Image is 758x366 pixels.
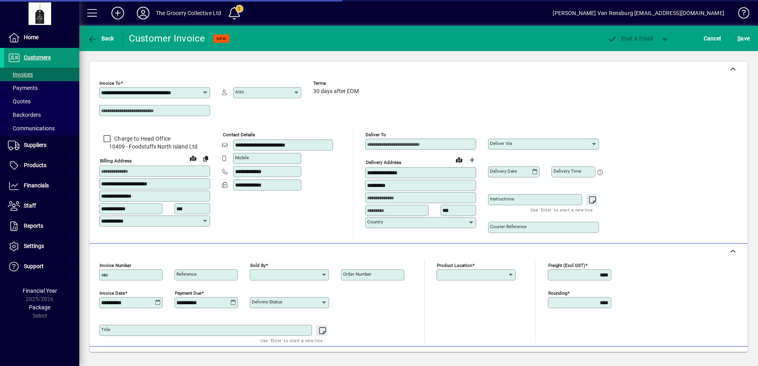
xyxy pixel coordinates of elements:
mat-label: Product location [437,263,472,268]
div: Customer Invoice [129,32,205,45]
a: Invoices [4,68,79,81]
span: Cancel [704,32,721,45]
mat-label: Payment due [175,290,201,296]
a: Suppliers [4,135,79,155]
span: NEW [216,36,226,41]
span: Communications [8,125,55,132]
label: Charge to Head Office [113,135,170,143]
a: Support [4,257,79,276]
a: Backorders [4,108,79,122]
button: Post & Email [603,31,657,46]
span: S [737,35,741,42]
div: [PERSON_NAME] Van Rensburg [EMAIL_ADDRESS][DOMAIN_NAME] [553,7,724,19]
span: P [621,35,625,42]
a: Quotes [4,95,79,108]
span: Suppliers [24,142,46,148]
span: Package [29,304,50,311]
mat-label: Courier Reference [490,224,526,229]
a: Knowledge Base [732,2,748,27]
span: Terms [313,81,361,86]
span: Product History [475,351,516,364]
span: Reports [24,223,43,229]
mat-label: Delivery date [490,168,517,174]
mat-label: Reference [176,271,197,277]
mat-hint: Use 'Enter' to start a new line [260,336,323,345]
span: Support [24,263,44,269]
span: ave [737,32,750,45]
button: Cancel [702,31,723,46]
div: The Grocery Collective Ltd [156,7,222,19]
span: ost & Email [607,35,653,42]
span: Staff [24,202,36,209]
span: Customers [24,54,51,61]
a: Settings [4,236,79,256]
button: Add [105,6,130,20]
mat-label: Sold by [250,263,266,268]
mat-label: Invoice number [100,263,131,268]
mat-label: Instructions [490,196,514,202]
a: Reports [4,216,79,236]
span: Settings [24,243,44,249]
button: Product [690,351,730,365]
span: Invoices [8,71,33,78]
span: Quotes [8,98,31,105]
mat-label: Mobile [235,155,249,160]
button: Copy to Delivery address [199,152,212,165]
a: Payments [4,81,79,95]
span: Backorders [8,112,41,118]
mat-label: Title [101,327,110,332]
button: Save [735,31,752,46]
a: View on map [187,152,199,164]
mat-hint: Use 'Enter' to start a new line [530,205,593,214]
span: Product [694,351,726,364]
button: Choose address [465,154,478,166]
mat-label: Deliver To [366,132,386,137]
app-page-header-button: Back [79,31,123,46]
span: Financials [24,182,49,189]
a: Communications [4,122,79,135]
a: View on map [453,153,465,166]
a: Financials [4,176,79,196]
button: Back [86,31,116,46]
a: Staff [4,196,79,216]
button: Product History [472,351,519,365]
a: Home [4,28,79,48]
mat-label: Attn [235,89,244,95]
mat-label: Invoice date [100,290,125,296]
span: Payments [8,85,38,91]
span: Back [88,35,114,42]
span: Financial Year [23,288,57,294]
mat-label: Delivery status [252,299,282,305]
span: 10409 - Foodstuffs North Island Ltd [99,143,210,151]
mat-label: Deliver via [490,141,512,146]
mat-label: Order number [343,271,371,277]
button: Profile [130,6,156,20]
mat-label: Country [367,219,383,225]
mat-label: Freight (excl GST) [548,263,585,268]
mat-label: Rounding [548,290,567,296]
mat-label: Invoice To [100,80,121,86]
a: Products [4,156,79,175]
span: 30 days after EOM [313,88,359,95]
span: Home [24,34,38,40]
mat-label: Delivery time [553,168,581,174]
span: Products [24,162,46,168]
